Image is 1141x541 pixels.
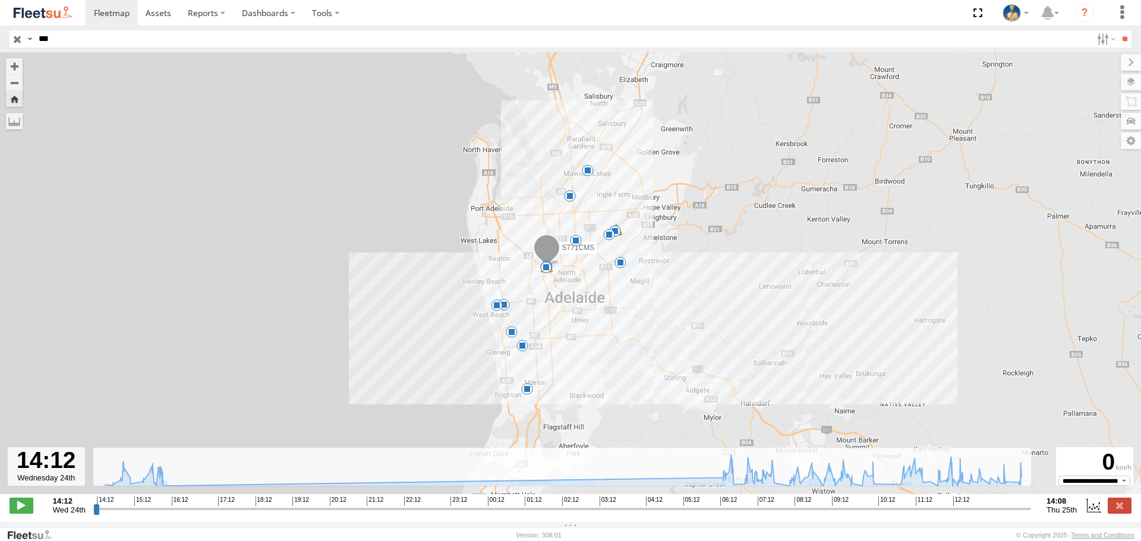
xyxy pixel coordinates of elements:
[134,496,151,506] span: 15:12
[450,496,467,506] span: 23:12
[6,58,23,74] button: Zoom in
[6,74,23,91] button: Zoom out
[832,496,849,506] span: 09:12
[878,496,895,506] span: 10:12
[6,113,23,129] label: Measure
[488,496,505,506] span: 00:12
[1121,132,1141,149] label: Map Settings
[1016,531,1134,539] div: © Copyright 2025 -
[25,30,34,48] label: Search Query
[998,4,1033,22] div: Matt Draper
[218,496,235,506] span: 17:12
[1047,505,1077,514] span: Thu 25th Sep 2025
[172,496,188,506] span: 16:12
[516,531,562,539] div: Version: 308.01
[953,496,970,506] span: 12:12
[720,496,737,506] span: 06:12
[683,496,700,506] span: 05:12
[600,496,616,506] span: 03:12
[12,5,74,21] img: fleetsu-logo-horizontal.svg
[256,496,272,506] span: 18:12
[367,496,383,506] span: 21:12
[916,496,932,506] span: 11:12
[525,496,541,506] span: 01:12
[795,496,811,506] span: 08:12
[6,91,23,107] button: Zoom Home
[758,496,774,506] span: 07:12
[53,505,86,514] span: Wed 24th Sep 2025
[53,496,86,505] strong: 14:12
[1071,531,1134,539] a: Terms and Conditions
[292,496,309,506] span: 19:12
[1092,30,1118,48] label: Search Filter Options
[1058,449,1131,476] div: 0
[97,496,114,506] span: 14:12
[646,496,663,506] span: 04:12
[1108,498,1131,513] label: Close
[1047,496,1077,505] strong: 14:08
[404,496,421,506] span: 22:12
[10,498,33,513] label: Play/Stop
[562,243,595,252] span: S771CMS
[1075,4,1094,23] i: ?
[330,496,346,506] span: 20:12
[562,496,579,506] span: 02:12
[7,529,61,541] a: Visit our Website
[516,340,528,352] div: 5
